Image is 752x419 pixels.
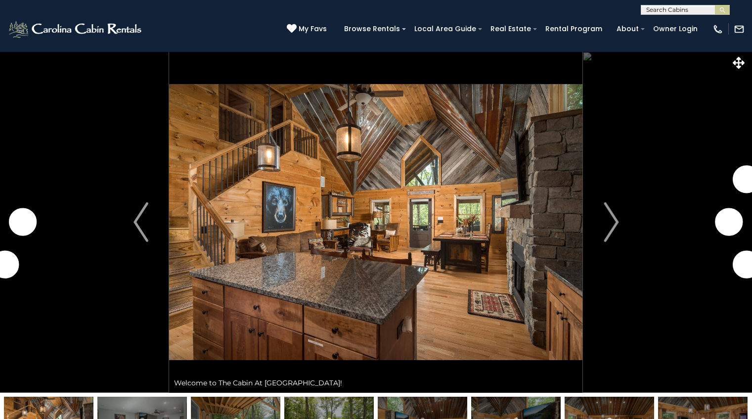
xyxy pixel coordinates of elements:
img: arrow [133,202,148,242]
img: mail-regular-white.png [734,24,745,35]
span: My Favs [299,24,327,34]
a: Rental Program [540,21,607,37]
div: Welcome to The Cabin At [GEOGRAPHIC_DATA]! [169,373,582,393]
a: Local Area Guide [409,21,481,37]
a: About [612,21,644,37]
img: White-1-2.png [7,19,144,39]
button: Next [583,51,640,393]
img: phone-regular-white.png [712,24,723,35]
a: My Favs [287,24,329,35]
a: Owner Login [648,21,703,37]
a: Browse Rentals [339,21,405,37]
img: arrow [604,202,619,242]
button: Previous [113,51,170,393]
a: Real Estate [486,21,536,37]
